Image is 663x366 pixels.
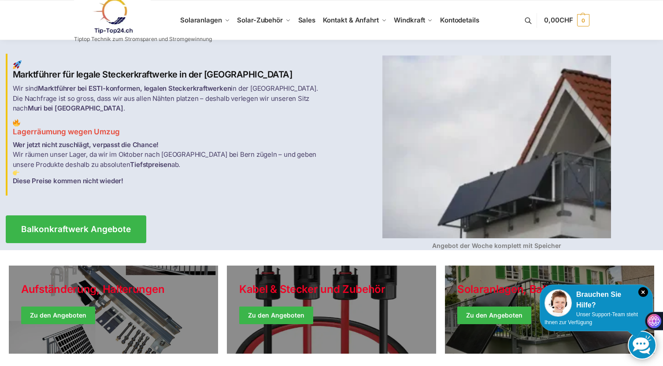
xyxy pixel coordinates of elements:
span: Balkonkraftwerk Angebote [21,225,131,233]
img: Customer service [544,289,572,317]
p: Tiptop Technik zum Stromsparen und Stromgewinnung [74,37,212,42]
span: Sales [298,16,316,24]
div: Brauchen Sie Hilfe? [544,289,648,311]
span: Kontodetails [440,16,479,24]
span: Solaranlagen [180,16,222,24]
i: Schließen [638,287,648,297]
strong: Muri bei [GEOGRAPHIC_DATA] [28,104,123,112]
img: Balkon-Terrassen-Kraftwerke 3 [13,170,19,176]
strong: Angebot der Woche komplett mit Speicher [432,242,561,249]
a: Kontakt & Anfahrt [319,0,390,40]
img: Balkon-Terrassen-Kraftwerke 1 [13,60,22,69]
h2: Marktführer für legale Steckerkraftwerke in der [GEOGRAPHIC_DATA] [13,60,326,80]
a: Kontodetails [437,0,483,40]
strong: Diese Preise kommen nicht wieder! [13,177,123,185]
p: Wir sind in der [GEOGRAPHIC_DATA]. Die Nachfrage ist so gross, dass wir aus allen Nähten platzen ... [13,84,326,114]
span: 0 [577,14,589,26]
h3: Lagerräumung wegen Umzug [13,119,326,137]
strong: Marktführer bei ESTI-konformen, legalen Steckerkraftwerken [38,84,231,92]
span: 0,00 [544,16,573,24]
a: Solar-Zubehör [233,0,294,40]
img: Balkon-Terrassen-Kraftwerke 2 [13,119,20,126]
a: 0,00CHF 0 [544,7,589,33]
strong: Wer jetzt nicht zuschlägt, verpasst die Chance! [13,140,159,149]
a: Winter Jackets [445,266,654,354]
strong: Tiefstpreisen [130,160,171,169]
span: Windkraft [394,16,425,24]
a: Sales [294,0,319,40]
a: Windkraft [390,0,437,40]
img: Balkon-Terrassen-Kraftwerke 4 [382,55,611,238]
span: Kontakt & Anfahrt [323,16,379,24]
a: Balkonkraftwerk Angebote [6,215,146,243]
span: Unser Support-Team steht Ihnen zur Verfügung [544,311,638,325]
a: Holiday Style [227,266,436,354]
span: CHF [559,16,573,24]
a: Holiday Style [9,266,218,354]
p: Wir räumen unser Lager, da wir im Oktober nach [GEOGRAPHIC_DATA] bei Bern zügeln – und geben unse... [13,140,326,186]
span: Solar-Zubehör [237,16,283,24]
